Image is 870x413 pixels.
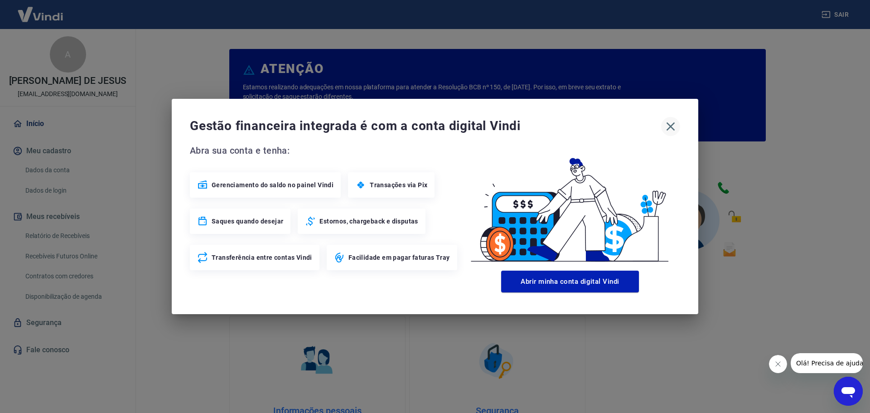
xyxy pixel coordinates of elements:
[348,253,450,262] span: Facilidade em pagar faturas Tray
[212,253,312,262] span: Transferência entre contas Vindi
[501,271,639,292] button: Abrir minha conta digital Vindi
[834,377,863,406] iframe: Botão para abrir a janela de mensagens
[190,143,460,158] span: Abra sua conta e tenha:
[769,355,787,373] iframe: Fechar mensagem
[791,353,863,373] iframe: Mensagem da empresa
[370,180,427,189] span: Transações via Pix
[319,217,418,226] span: Estornos, chargeback e disputas
[212,217,283,226] span: Saques quando desejar
[460,143,680,267] img: Good Billing
[212,180,333,189] span: Gerenciamento do saldo no painel Vindi
[5,6,76,14] span: Olá! Precisa de ajuda?
[190,117,661,135] span: Gestão financeira integrada é com a conta digital Vindi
